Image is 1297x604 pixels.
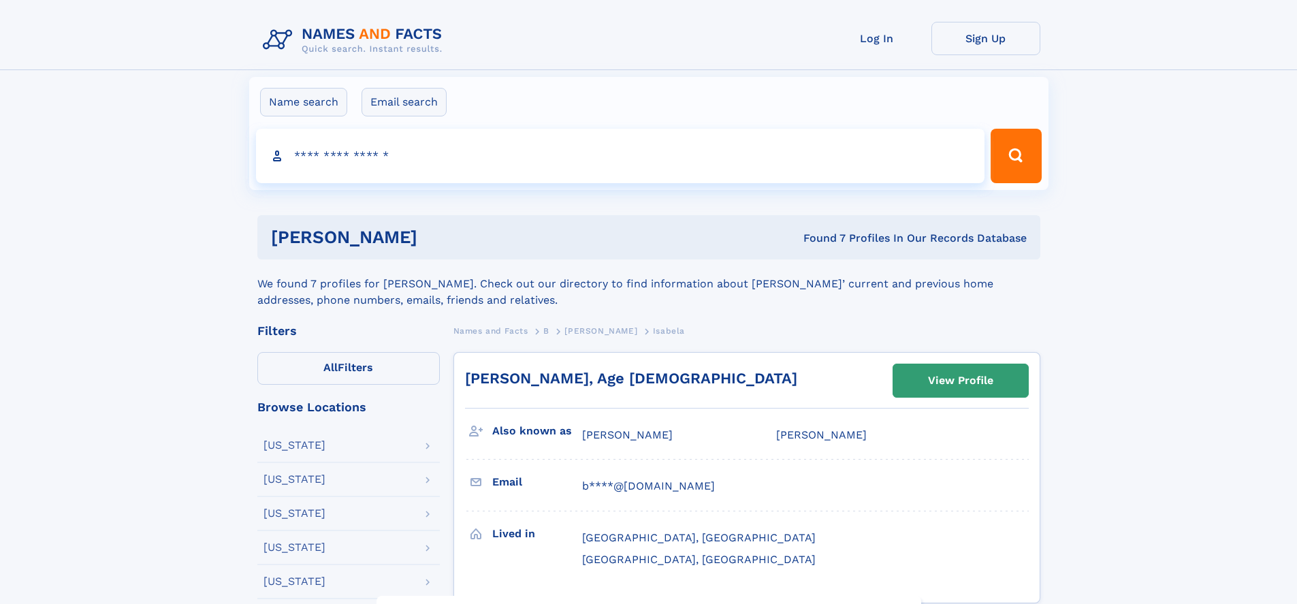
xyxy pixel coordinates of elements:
[582,553,816,566] span: [GEOGRAPHIC_DATA], [GEOGRAPHIC_DATA]
[271,229,611,246] h1: [PERSON_NAME]
[465,370,797,387] a: [PERSON_NAME], Age [DEMOGRAPHIC_DATA]
[928,365,993,396] div: View Profile
[323,361,338,374] span: All
[257,401,440,413] div: Browse Locations
[492,419,582,443] h3: Also known as
[543,322,549,339] a: B
[991,129,1041,183] button: Search Button
[776,428,867,441] span: [PERSON_NAME]
[582,531,816,544] span: [GEOGRAPHIC_DATA], [GEOGRAPHIC_DATA]
[362,88,447,116] label: Email search
[564,322,637,339] a: [PERSON_NAME]
[263,440,325,451] div: [US_STATE]
[263,576,325,587] div: [US_STATE]
[453,322,528,339] a: Names and Facts
[564,326,637,336] span: [PERSON_NAME]
[256,129,985,183] input: search input
[263,474,325,485] div: [US_STATE]
[543,326,549,336] span: B
[610,231,1027,246] div: Found 7 Profiles In Our Records Database
[257,259,1040,308] div: We found 7 profiles for [PERSON_NAME]. Check out our directory to find information about [PERSON_...
[893,364,1028,397] a: View Profile
[822,22,931,55] a: Log In
[653,326,685,336] span: Isabela
[492,522,582,545] h3: Lived in
[257,325,440,337] div: Filters
[257,352,440,385] label: Filters
[260,88,347,116] label: Name search
[931,22,1040,55] a: Sign Up
[492,471,582,494] h3: Email
[263,508,325,519] div: [US_STATE]
[582,428,673,441] span: [PERSON_NAME]
[257,22,453,59] img: Logo Names and Facts
[263,542,325,553] div: [US_STATE]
